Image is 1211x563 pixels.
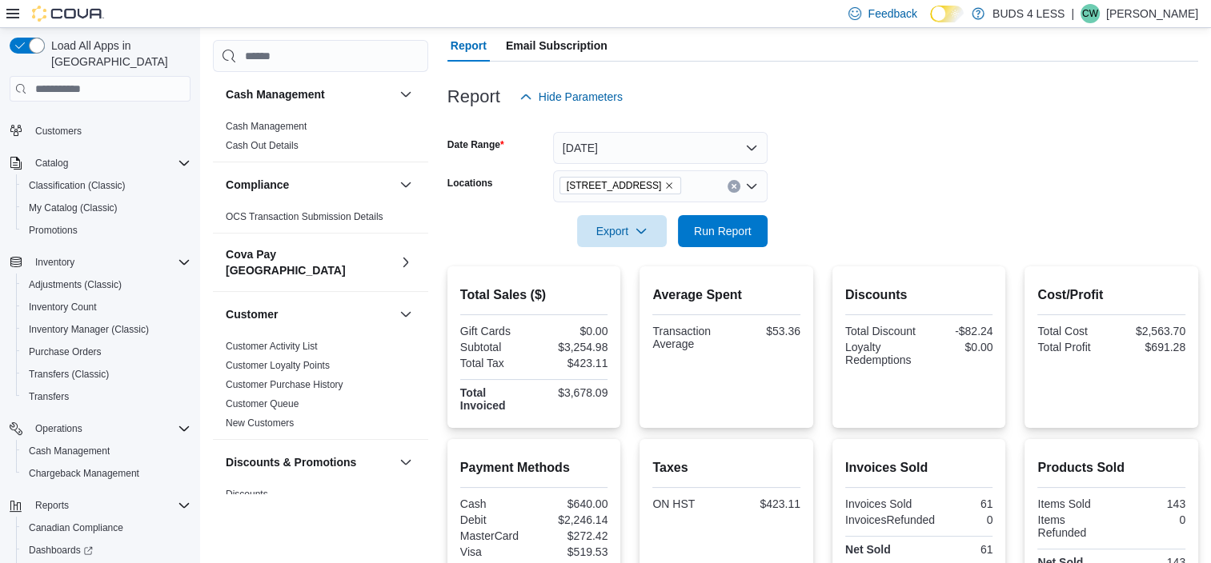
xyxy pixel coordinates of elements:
a: Inventory Count [22,297,103,317]
div: $2,563.70 [1115,325,1185,337]
h3: Cash Management [226,86,325,102]
div: 0 [941,513,992,526]
a: Customer Queue [226,398,299,409]
span: Discounts [226,488,268,501]
a: Dashboards [16,539,197,561]
span: Cash Out Details [226,139,299,152]
div: Invoices Sold [845,497,916,510]
button: Operations [29,419,89,438]
p: [PERSON_NAME] [1106,4,1198,23]
span: Chargeback Management [29,467,139,480]
span: Reports [35,499,69,512]
button: Customer [226,306,393,322]
p: | [1071,4,1074,23]
div: Customer [213,337,428,439]
span: Customers [35,125,82,138]
div: 61 [922,497,992,510]
a: Customer Loyalty Points [226,360,330,371]
span: Dashboards [22,541,190,560]
div: $0.00 [922,341,992,353]
div: $0.00 [537,325,608,337]
span: Inventory [35,256,74,269]
strong: Net Sold [845,543,891,556]
button: Cash Management [396,85,415,104]
span: Dark Mode [930,22,931,23]
span: Operations [29,419,190,438]
span: Email Subscription [506,30,608,62]
div: 143 [1115,497,1185,510]
a: Customer Purchase History [226,379,343,390]
button: Reports [3,494,197,517]
div: Total Tax [460,357,531,369]
div: $640.00 [537,497,608,510]
div: $3,254.98 [537,341,608,353]
button: Inventory [29,253,81,272]
button: My Catalog (Classic) [16,197,197,219]
div: $272.42 [537,529,608,542]
input: Dark Mode [930,6,964,22]
a: Inventory Manager (Classic) [22,320,155,339]
span: Classification (Classic) [29,179,126,192]
div: MasterCard [460,529,531,542]
button: Inventory Manager (Classic) [16,318,197,341]
button: Catalog [3,152,197,174]
span: Dashboards [29,544,93,557]
div: ON HST [652,497,723,510]
span: Classification (Classic) [22,176,190,195]
h2: Cost/Profit [1037,285,1185,305]
h3: Customer [226,306,278,322]
button: Transfers [16,385,197,408]
div: Visa [460,545,531,558]
button: Operations [3,417,197,440]
span: Transfers (Classic) [22,365,190,384]
button: Cash Management [16,440,197,462]
div: Items Refunded [1037,513,1108,539]
a: Classification (Classic) [22,176,132,195]
h2: Payment Methods [460,458,608,477]
span: Purchase Orders [29,345,102,358]
a: Transfers (Classic) [22,365,115,384]
span: Cash Management [22,441,190,461]
button: Open list of options [745,180,758,193]
span: Adjustments (Classic) [22,275,190,294]
div: $3,678.09 [537,386,608,399]
strong: Total Invoiced [460,386,506,412]
span: Transfers (Classic) [29,368,109,381]
button: Inventory [3,251,197,274]
span: Catalog [29,154,190,173]
div: Total Cost [1037,325,1108,337]
span: Inventory Manager (Classic) [22,320,190,339]
span: Customers [29,120,190,140]
span: Operations [35,422,82,435]
a: Transfers [22,387,75,406]
span: Inventory Manager (Classic) [29,323,149,336]
span: Customer Activity List [226,340,318,353]
h3: Discounts & Promotions [226,454,356,470]
div: Subtotal [460,341,531,353]
button: Discounts & Promotions [226,454,393,470]
a: Dashboards [22,541,99,560]
label: Date Range [447,138,504,151]
a: Customers [29,122,88,141]
div: Total Profit [1037,341,1108,353]
div: -$82.24 [922,325,992,337]
h2: Total Sales ($) [460,285,608,305]
button: Remove 2125 16th St E., Unit H3 from selection in this group [664,181,674,190]
span: [STREET_ADDRESS] [567,178,662,194]
h2: Taxes [652,458,800,477]
span: Adjustments (Classic) [29,278,122,291]
button: Clear input [728,180,740,193]
span: CW [1082,4,1098,23]
a: OCS Transaction Submission Details [226,211,383,222]
div: Gift Cards [460,325,531,337]
span: Transfers [22,387,190,406]
span: Inventory [29,253,190,272]
button: Cova Pay [GEOGRAPHIC_DATA] [226,246,393,278]
span: Purchase Orders [22,342,190,361]
button: Purchase Orders [16,341,197,363]
span: Customer Loyalty Points [226,359,330,372]
button: Inventory Count [16,296,197,318]
span: OCS Transaction Submission Details [226,210,383,223]
span: Export [587,215,657,247]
